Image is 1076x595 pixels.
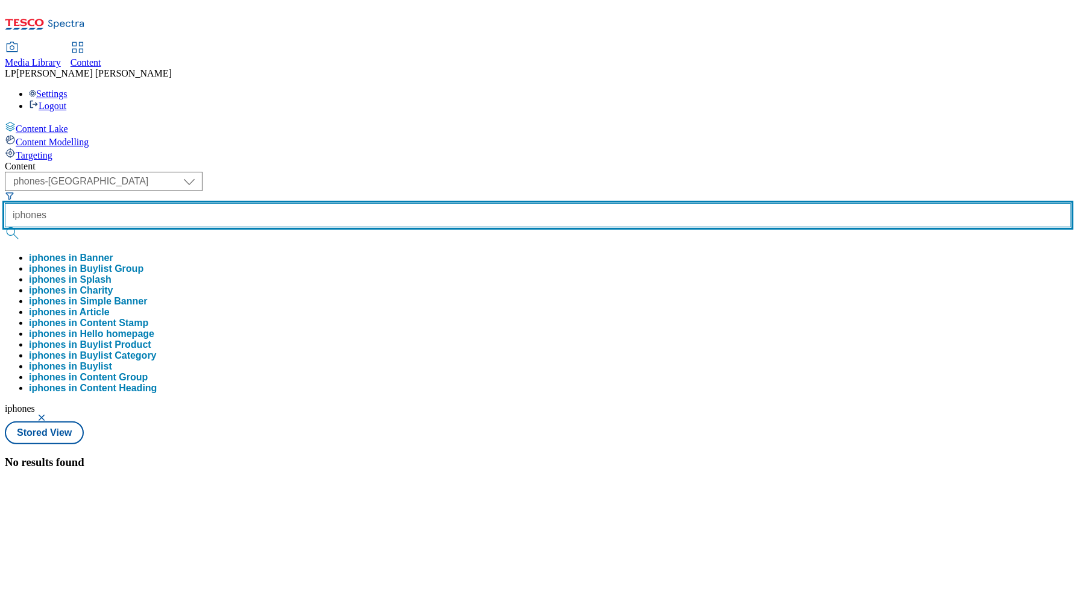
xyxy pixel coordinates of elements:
a: Content [71,43,101,68]
button: iphones in Buylist Category [29,350,157,361]
button: iphones in Content Heading [29,383,157,394]
span: Buylist [80,361,112,371]
button: iphones in Charity [29,285,113,296]
div: iphones in [29,361,112,372]
span: Article [80,307,110,317]
span: Charity [80,285,113,295]
button: iphones in Buylist Product [29,339,151,350]
div: iphones in [29,350,157,361]
a: Logout [29,101,66,111]
a: Targeting [5,148,1071,161]
span: Buylist Product [80,339,151,350]
span: Targeting [16,150,52,160]
span: iphones [5,403,35,414]
h3: No results found [5,456,1071,469]
button: iphones in Content Stamp [29,318,148,329]
button: iphones in Buylist Group [29,263,143,274]
button: iphones in Content Group [29,372,148,383]
button: iphones in Splash [29,274,112,285]
a: Content Modelling [5,134,1071,148]
button: iphones in Hello homepage [29,329,154,339]
button: iphones in Article [29,307,110,318]
button: iphones in Banner [29,253,113,263]
button: Stored View [5,421,84,444]
svg: Search Filters [5,191,14,201]
span: Buylist Category [80,350,156,360]
span: Media Library [5,57,61,68]
a: Media Library [5,43,61,68]
span: Content Lake [16,124,68,134]
button: iphones in Simple Banner [29,296,147,307]
input: Search [5,203,1071,227]
button: iphones in Buylist [29,361,112,372]
span: Content [71,57,101,68]
span: [PERSON_NAME] [PERSON_NAME] [16,68,172,78]
a: Settings [29,89,68,99]
div: iphones in [29,339,151,350]
span: LP [5,68,16,78]
div: iphones in [29,285,113,296]
div: Content [5,161,1071,172]
div: iphones in [29,307,110,318]
a: Content Lake [5,121,1071,134]
span: Content Modelling [16,137,89,147]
